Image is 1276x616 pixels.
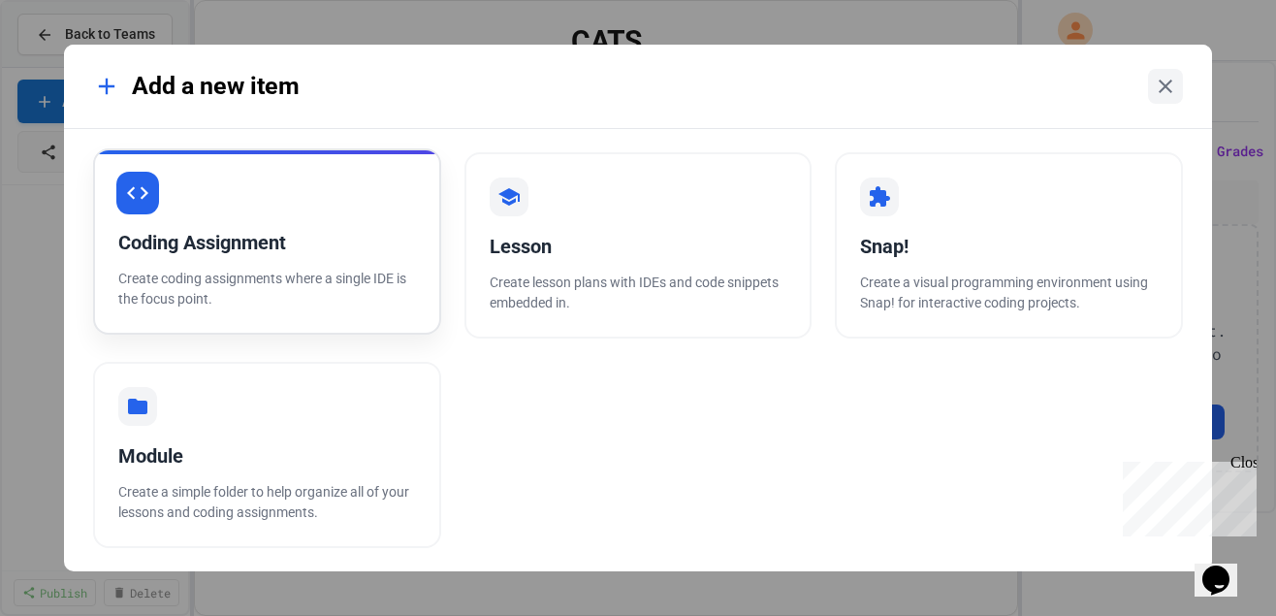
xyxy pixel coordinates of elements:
[860,273,1158,313] p: Create a visual programming environment using Snap! for interactive coding projects.
[1195,538,1257,597] iframe: chat widget
[118,441,416,470] div: Module
[118,228,416,257] div: Coding Assignment
[1115,454,1257,536] iframe: chat widget
[860,232,1158,261] div: Snap!
[118,482,416,523] p: Create a simple folder to help organize all of your lessons and coding assignments.
[93,68,300,105] div: Add a new item
[490,273,787,313] p: Create lesson plans with IDEs and code snippets embedded in.
[118,269,416,309] p: Create coding assignments where a single IDE is the focus point.
[490,232,787,261] div: Lesson
[8,8,134,123] div: Chat with us now!Close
